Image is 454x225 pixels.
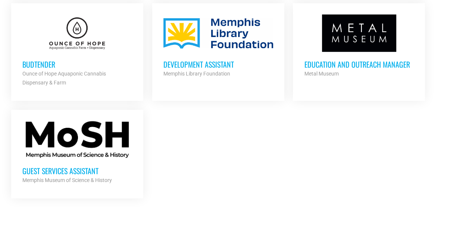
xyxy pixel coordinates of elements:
a: Guest Services Assistant Memphis Museum of Science & History [11,110,143,196]
a: Development Assistant Memphis Library Foundation [152,3,284,89]
h3: Education and Outreach Manager [304,59,414,69]
strong: Metal Museum [304,71,338,77]
h3: Budtender [22,59,132,69]
strong: Ounce of Hope Aquaponic Cannabis Dispensary & Farm [22,71,106,86]
a: Education and Outreach Manager Metal Museum [293,3,425,89]
h3: Guest Services Assistant [22,166,132,176]
strong: Memphis Library Foundation [163,71,230,77]
a: Budtender Ounce of Hope Aquaponic Cannabis Dispensary & Farm [11,3,143,98]
strong: Memphis Museum of Science & History [22,177,112,183]
h3: Development Assistant [163,59,273,69]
